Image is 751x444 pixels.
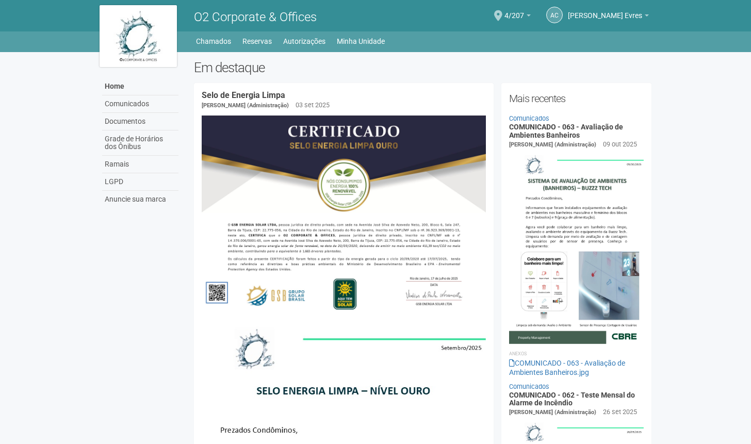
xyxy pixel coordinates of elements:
[296,101,330,110] div: 03 set 2025
[102,113,178,130] a: Documentos
[509,141,596,148] span: [PERSON_NAME] (Administração)
[509,359,625,376] a: COMUNICADO - 063 - Avaliação de Ambientes Banheiros.jpg
[102,191,178,208] a: Anuncie sua marca
[100,5,177,67] img: logo.jpg
[504,13,531,21] a: 4/207
[242,34,272,48] a: Reservas
[603,407,637,417] div: 26 set 2025
[504,2,524,20] span: 4/207
[194,10,317,24] span: O2 Corporate & Offices
[509,150,644,343] img: COMUNICADO%20-%20063%20-%20Avalia%C3%A7%C3%A3o%20de%20Ambientes%20Banheiros.jpg
[202,90,285,100] a: Selo de Energia Limpa
[102,156,178,173] a: Ramais
[283,34,325,48] a: Autorizações
[509,91,644,106] h2: Mais recentes
[509,349,644,358] li: Anexos
[568,2,642,20] span: Armando Conceição Evres
[509,383,549,390] a: Comunicados
[202,116,486,317] img: COMUNICADO%20-%20054%20-%20Selo%20de%20Energia%20Limpa%20-%20P%C3%A1g.%202.jpg
[196,34,231,48] a: Chamados
[337,34,385,48] a: Minha Unidade
[102,130,178,156] a: Grade de Horários dos Ônibus
[546,7,563,23] a: AC
[102,95,178,113] a: Comunicados
[509,409,596,416] span: [PERSON_NAME] (Administração)
[102,78,178,95] a: Home
[509,123,623,139] a: COMUNICADO - 063 - Avaliação de Ambientes Banheiros
[102,173,178,191] a: LGPD
[603,140,637,149] div: 09 out 2025
[194,60,651,75] h2: Em destaque
[202,102,289,109] span: [PERSON_NAME] (Administração)
[509,391,635,407] a: COMUNICADO - 062 - Teste Mensal do Alarme de Incêndio
[509,114,549,122] a: Comunicados
[568,13,649,21] a: [PERSON_NAME] Evres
